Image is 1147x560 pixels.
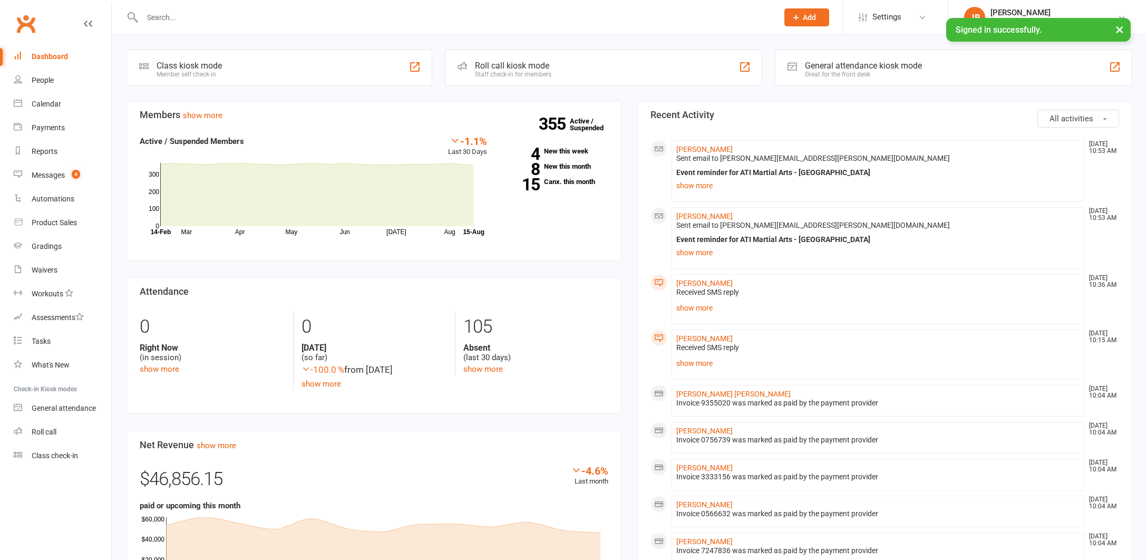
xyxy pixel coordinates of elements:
a: Roll call [14,420,111,444]
a: 4New this week [503,148,608,155]
a: Payments [14,116,111,140]
a: [PERSON_NAME] [PERSON_NAME] [676,390,791,398]
div: Invoice 9355020 was marked as paid by the payment provider [676,399,1080,408]
a: show more [183,111,222,120]
time: [DATE] 10:15 AM [1084,330,1119,344]
time: [DATE] 10:04 AM [1084,422,1119,436]
time: [DATE] 10:36 AM [1084,275,1119,288]
a: Calendar [14,92,111,116]
div: (so far) [302,343,446,363]
h3: Net Revenue [140,440,608,450]
div: Messages [32,171,65,179]
a: [PERSON_NAME] [676,145,733,153]
h3: Attendance [140,286,608,297]
button: Add [784,8,829,26]
div: JB [964,7,985,28]
a: Messages 4 [14,163,111,187]
a: [PERSON_NAME] [676,334,733,343]
div: Class check-in [32,451,78,460]
div: $46,856.15 [140,465,608,499]
span: -100.0 % [302,364,344,375]
div: Member self check-in [157,71,222,78]
time: [DATE] 10:53 AM [1084,208,1119,221]
a: show more [197,441,236,450]
span: 4 [72,170,80,179]
span: Add [803,13,816,22]
strong: Active / Suspended Members [140,137,244,146]
div: -1.1% [448,135,487,147]
a: Product Sales [14,211,111,235]
time: [DATE] 10:04 AM [1084,533,1119,547]
a: General attendance kiosk mode [14,397,111,420]
a: [PERSON_NAME] [676,427,733,435]
a: Class kiosk mode [14,444,111,468]
time: [DATE] 10:04 AM [1084,385,1119,399]
strong: Absent [463,343,608,353]
time: [DATE] 10:04 AM [1084,459,1119,473]
span: All activities [1049,114,1093,123]
a: show more [302,379,341,389]
div: (last 30 days) [463,343,608,363]
div: [PERSON_NAME] [990,8,1117,17]
div: Payments [32,123,65,132]
a: [PERSON_NAME] [676,537,733,546]
h3: Recent Activity [650,110,1119,120]
strong: paid or upcoming this month [140,501,240,510]
span: Sent email to [PERSON_NAME][EMAIL_ADDRESS][PERSON_NAME][DOMAIN_NAME] [676,221,950,229]
strong: [DATE] [302,343,446,353]
a: Reports [14,140,111,163]
input: Search... [139,10,771,25]
div: Invoice 7247836 was marked as paid by the payment provider [676,546,1080,555]
time: [DATE] 10:53 AM [1084,141,1119,155]
button: × [1110,18,1129,41]
button: All activities [1037,110,1119,128]
time: [DATE] 10:04 AM [1084,496,1119,510]
strong: Right Now [140,343,285,353]
a: Dashboard [14,45,111,69]
div: Workouts [32,289,63,298]
a: show more [676,301,1080,315]
div: Roll call [32,428,56,436]
div: People [32,76,54,84]
span: Settings [872,5,901,29]
div: Invoice 3333156 was marked as paid by the payment provider [676,472,1080,481]
a: [PERSON_NAME] [676,212,733,220]
div: Reports [32,147,57,156]
div: Invoice 0566632 was marked as paid by the payment provider [676,509,1080,518]
div: What's New [32,361,70,369]
a: Automations [14,187,111,211]
a: [PERSON_NAME] [676,500,733,509]
div: 0 [302,311,446,343]
strong: 4 [503,146,540,162]
h3: Members [140,110,608,120]
div: General attendance [32,404,96,412]
div: Great for the front desk [805,71,922,78]
div: Dashboard [32,52,68,61]
strong: 355 [539,116,570,132]
div: -4.6% [571,465,608,476]
strong: 8 [503,161,540,177]
span: Signed in successfully. [956,25,1042,35]
div: Event reminder for ATI Martial Arts - [GEOGRAPHIC_DATA] [676,168,1080,177]
a: 8New this month [503,163,608,170]
div: Staff check-in for members [475,71,551,78]
a: Waivers [14,258,111,282]
a: Assessments [14,306,111,330]
div: Event reminder for ATI Martial Arts - [GEOGRAPHIC_DATA] [676,235,1080,244]
a: 15Canx. this month [503,178,608,185]
div: Invoice 0756739 was marked as paid by the payment provider [676,436,1080,445]
div: Roll call kiosk mode [475,61,551,71]
div: from [DATE] [302,363,446,377]
a: 355Active / Suspended [570,110,616,139]
div: Assessments [32,313,84,322]
div: 0 [140,311,285,343]
div: 105 [463,311,608,343]
a: [PERSON_NAME] [676,464,733,472]
strong: 15 [503,177,540,192]
a: Tasks [14,330,111,353]
div: General attendance kiosk mode [805,61,922,71]
div: Last month [571,465,608,487]
span: Sent email to [PERSON_NAME][EMAIL_ADDRESS][PERSON_NAME][DOMAIN_NAME] [676,154,950,162]
div: Product Sales [32,218,77,227]
a: People [14,69,111,92]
